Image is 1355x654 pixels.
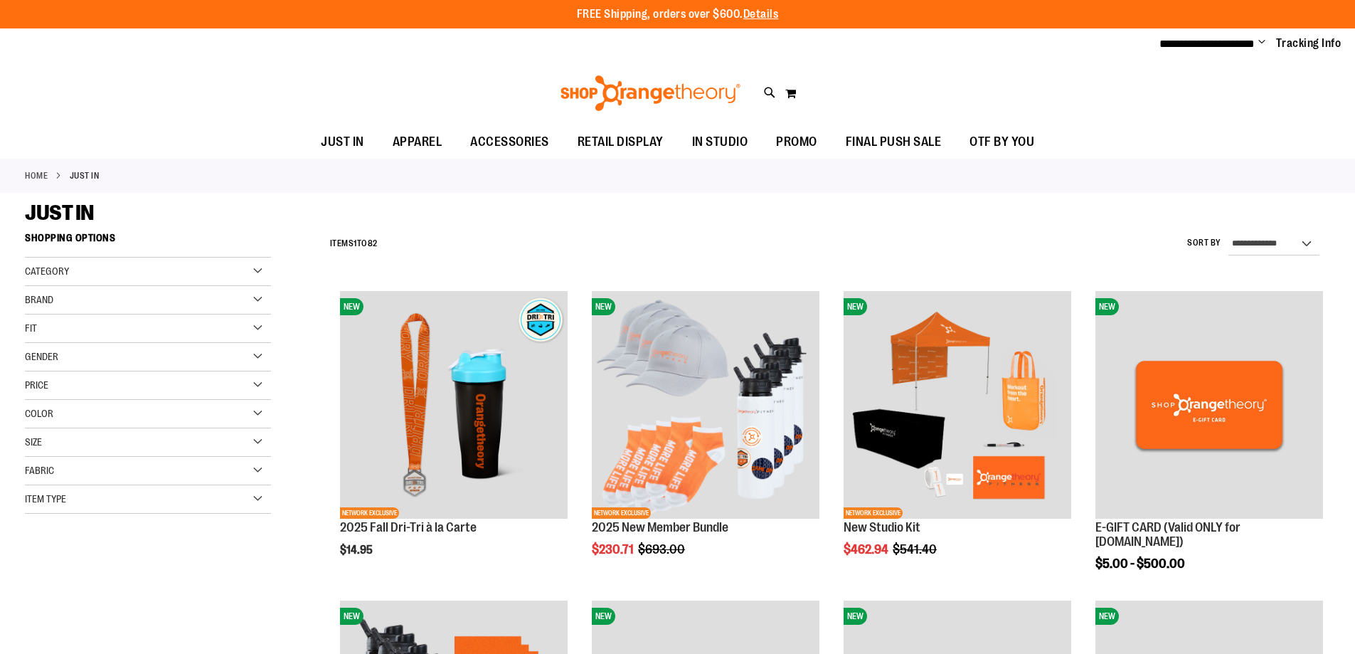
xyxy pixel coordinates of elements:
[330,233,378,255] h2: Items to
[836,284,1078,593] div: product
[340,291,568,519] img: 2025 Fall Dri-Tri à la Carte
[340,608,363,625] span: NEW
[893,542,939,557] span: $541.40
[25,408,53,419] span: Color
[25,201,94,225] span: JUST IN
[1095,608,1119,625] span: NEW
[846,126,942,158] span: FINAL PUSH SALE
[70,169,100,182] strong: JUST IN
[354,238,357,248] span: 1
[321,126,364,158] span: JUST IN
[456,126,563,159] a: ACCESSORIES
[340,298,363,315] span: NEW
[592,291,819,519] img: 2025 New Member Bundle
[25,351,58,362] span: Gender
[592,520,728,534] a: 2025 New Member Bundle
[333,284,575,593] div: product
[844,542,891,557] span: $462.94
[1187,237,1221,249] label: Sort By
[393,126,442,158] span: APPAREL
[340,291,568,521] a: 2025 Fall Dri-Tri à la CarteNEWNETWORK EXCLUSIVE
[776,126,817,158] span: PROMO
[1258,36,1265,51] button: Account menu
[25,436,42,448] span: Size
[558,75,743,111] img: Shop Orangetheory
[844,507,903,519] span: NETWORK EXCLUSIVE
[25,493,66,505] span: Item Type
[1088,284,1330,606] div: product
[638,542,687,557] span: $693.00
[592,507,651,519] span: NETWORK EXCLUSIVE
[340,520,477,534] a: 2025 Fall Dri-Tri à la Carte
[378,126,457,159] a: APPAREL
[678,126,762,159] a: IN STUDIO
[762,126,831,159] a: PROMO
[577,6,779,23] p: FREE Shipping, orders over $600.
[1095,520,1240,549] a: E-GIFT CARD (Valid ONLY for [DOMAIN_NAME])
[592,542,636,557] span: $230.71
[844,298,867,315] span: NEW
[25,322,37,334] span: Fit
[585,284,827,593] div: product
[470,126,549,158] span: ACCESSORIES
[592,608,615,625] span: NEW
[578,126,664,158] span: RETAIL DISPLAY
[340,507,399,519] span: NETWORK EXCLUSIVE
[844,291,1071,519] img: New Studio Kit
[692,126,748,158] span: IN STUDIO
[743,8,779,21] a: Details
[592,298,615,315] span: NEW
[955,126,1048,159] a: OTF BY YOU
[831,126,956,159] a: FINAL PUSH SALE
[25,465,54,476] span: Fabric
[25,169,48,182] a: Home
[368,238,378,248] span: 82
[1095,291,1323,521] a: E-GIFT CARD (Valid ONLY for ShopOrangetheory.com)NEW
[340,544,375,557] span: $14.95
[25,265,69,277] span: Category
[592,291,819,521] a: 2025 New Member BundleNEWNETWORK EXCLUSIVE
[844,608,867,625] span: NEW
[1095,291,1323,519] img: E-GIFT CARD (Valid ONLY for ShopOrangetheory.com)
[1276,36,1341,51] a: Tracking Info
[844,520,920,534] a: New Studio Kit
[1095,557,1185,571] span: $5.00 - $500.00
[563,126,678,159] a: RETAIL DISPLAY
[1095,298,1119,315] span: NEW
[25,226,271,258] strong: Shopping Options
[969,126,1034,158] span: OTF BY YOU
[25,294,53,305] span: Brand
[307,126,378,158] a: JUST IN
[844,291,1071,521] a: New Studio KitNEWNETWORK EXCLUSIVE
[25,379,48,391] span: Price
